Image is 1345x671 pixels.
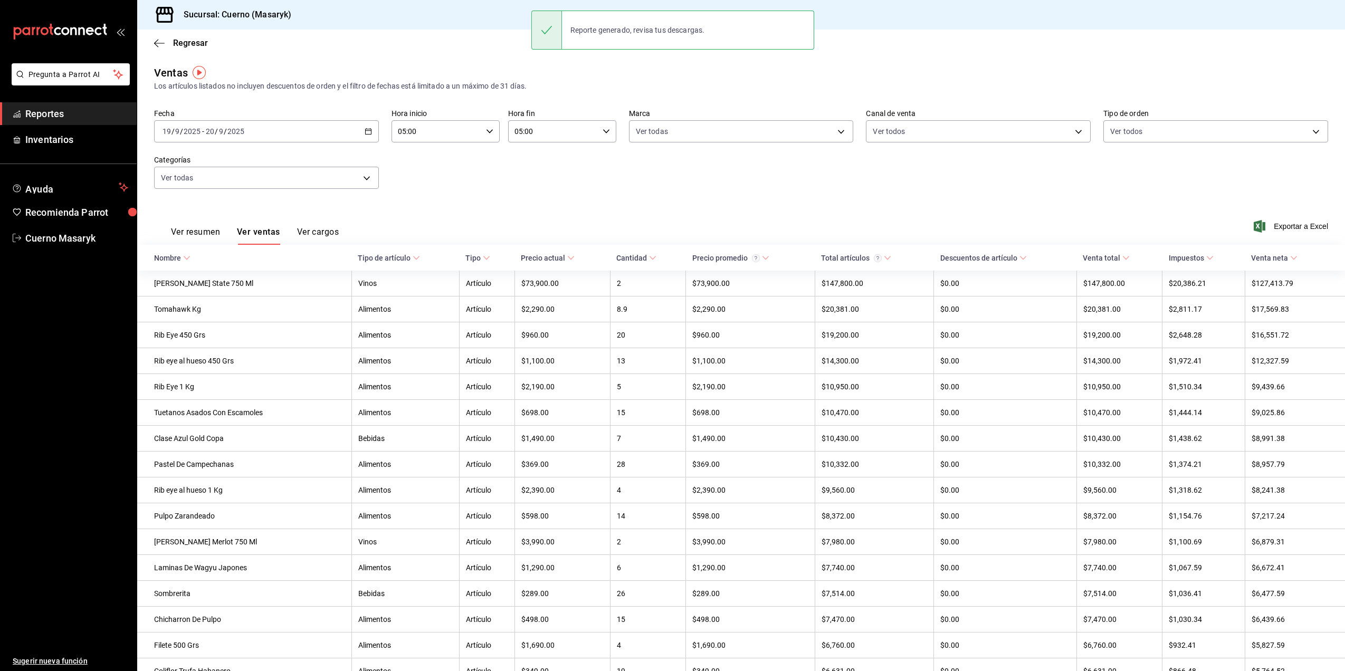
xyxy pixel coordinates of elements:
[610,271,686,296] td: 2
[1162,271,1245,296] td: $20,386.21
[351,452,459,477] td: Alimentos
[154,65,188,81] div: Ventas
[934,374,1076,400] td: $0.00
[1251,254,1288,262] div: Venta neta
[25,181,115,194] span: Ayuda
[1162,503,1245,529] td: $1,154.76
[815,271,934,296] td: $147,800.00
[610,374,686,400] td: 5
[137,581,351,607] td: Sombrerita
[873,126,905,137] span: Ver todos
[815,296,934,322] td: $20,381.00
[161,172,193,183] span: Ver todas
[351,374,459,400] td: Alimentos
[1245,607,1345,632] td: $6,439.66
[934,581,1076,607] td: $0.00
[1076,374,1162,400] td: $10,950.00
[175,8,291,21] h3: Sucursal: Cuerno (Masaryk)
[137,503,351,529] td: Pulpo Zarandeado
[137,296,351,322] td: Tomahawk Kg
[1076,477,1162,503] td: $9,560.00
[154,254,181,262] div: Nombre
[815,452,934,477] td: $10,332.00
[521,254,565,262] div: Precio actual
[154,254,190,262] span: Nombre
[1162,555,1245,581] td: $1,067.59
[1245,322,1345,348] td: $16,551.72
[610,322,686,348] td: 20
[508,110,616,117] label: Hora fin
[154,110,379,117] label: Fecha
[815,426,934,452] td: $10,430.00
[686,503,815,529] td: $598.00
[934,555,1076,581] td: $0.00
[154,38,208,48] button: Regresar
[1083,254,1130,262] span: Venta total
[1162,400,1245,426] td: $1,444.14
[616,254,647,262] div: Cantidad
[1076,581,1162,607] td: $7,514.00
[202,127,204,136] span: -
[815,503,934,529] td: $8,372.00
[1076,322,1162,348] td: $19,200.00
[692,254,769,262] span: Precio promedio
[1076,426,1162,452] td: $10,430.00
[1245,271,1345,296] td: $127,413.79
[815,632,934,658] td: $6,760.00
[25,132,128,147] span: Inventarios
[616,254,656,262] span: Cantidad
[137,632,351,658] td: Filete 500 Grs
[137,271,351,296] td: [PERSON_NAME] State 750 Ml
[459,296,514,322] td: Artículo
[686,271,815,296] td: $73,900.00
[7,76,130,88] a: Pregunta a Parrot AI
[629,110,854,117] label: Marca
[28,69,113,80] span: Pregunta a Parrot AI
[610,452,686,477] td: 28
[1245,503,1345,529] td: $7,217.24
[351,503,459,529] td: Alimentos
[351,322,459,348] td: Alimentos
[610,503,686,529] td: 14
[1256,220,1328,233] button: Exportar a Excel
[351,529,459,555] td: Vinos
[1245,555,1345,581] td: $6,672.41
[514,632,610,658] td: $1,690.00
[459,426,514,452] td: Artículo
[610,348,686,374] td: 13
[459,452,514,477] td: Artículo
[459,529,514,555] td: Artículo
[866,110,1091,117] label: Canal de venta
[459,632,514,658] td: Artículo
[686,296,815,322] td: $2,290.00
[686,555,815,581] td: $1,290.00
[1162,607,1245,632] td: $1,030.34
[686,400,815,426] td: $698.00
[514,426,610,452] td: $1,490.00
[514,322,610,348] td: $960.00
[686,607,815,632] td: $498.00
[815,477,934,503] td: $9,560.00
[137,322,351,348] td: Rib Eye 450 Grs
[351,271,459,296] td: Vinos
[874,254,882,262] svg: El total artículos considera cambios de precios en los artículos así como costos adicionales por ...
[358,254,411,262] div: Tipo de artículo
[175,127,180,136] input: --
[610,400,686,426] td: 15
[610,296,686,322] td: 8.9
[351,296,459,322] td: Alimentos
[1076,271,1162,296] td: $147,800.00
[465,254,481,262] div: Tipo
[752,254,760,262] svg: Precio promedio = Total artículos / cantidad
[1169,254,1204,262] div: Impuestos
[154,81,1328,92] div: Los artículos listados no incluyen descuentos de orden y el filtro de fechas está limitado a un m...
[815,607,934,632] td: $7,470.00
[459,555,514,581] td: Artículo
[815,374,934,400] td: $10,950.00
[351,632,459,658] td: Alimentos
[934,529,1076,555] td: $0.00
[459,477,514,503] td: Artículo
[934,632,1076,658] td: $0.00
[686,322,815,348] td: $960.00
